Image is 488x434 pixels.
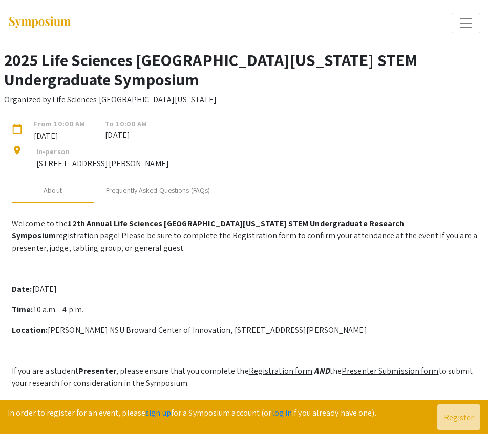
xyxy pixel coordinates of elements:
[12,324,48,335] strong: Location:
[8,407,376,419] p: In order to register for an event, please for a Symposium account (or if you already have one).
[12,284,32,294] strong: Date:
[249,365,313,376] u: Registration form
[26,118,93,130] span: From 10:00 AM
[44,185,62,196] div: About
[8,16,72,30] img: Symposium by ForagerOne
[12,283,484,295] p: [DATE]
[12,365,484,389] p: If you are a student , please ensure that you complete the the to submit your research for consid...
[12,145,24,158] mat-icon: location_on
[12,398,117,409] strong: Presenter Submission form:
[105,129,147,141] span: [DATE]
[314,365,329,376] em: AND
[12,218,484,254] p: Welcome to the registration page! Please be sure to complete the Registration form to confirm you...
[12,304,33,315] strong: Time:
[452,13,480,33] button: Expand or Collapse Menu
[105,118,147,129] span: To 10:00 AM
[12,324,484,336] p: [PERSON_NAME] NSU Broward Center of Innovation, [STREET_ADDRESS][PERSON_NAME]
[145,407,171,418] a: sign up
[12,303,484,316] p: 10 a.m. - 4 p.m.
[4,94,217,106] p: Organized by Life Sciences [GEOGRAPHIC_DATA][US_STATE]
[12,124,24,136] mat-icon: calendar_today
[26,130,93,142] span: [DATE]
[342,365,439,376] u: Presenter Submission form
[12,218,405,241] strong: 12th Annual Life Sciences [GEOGRAPHIC_DATA][US_STATE] STEM Undergraduate Research Symposium
[106,185,210,196] div: Frequently Asked Questions (FAQs)
[272,407,292,418] a: log in
[12,398,197,409] a: Presenter Submission form:[DOMAIN_NAME][URL]
[36,146,70,156] span: In-person
[437,404,480,430] button: Register
[36,158,169,170] p: [STREET_ADDRESS][PERSON_NAME]
[78,365,116,376] strong: Presenter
